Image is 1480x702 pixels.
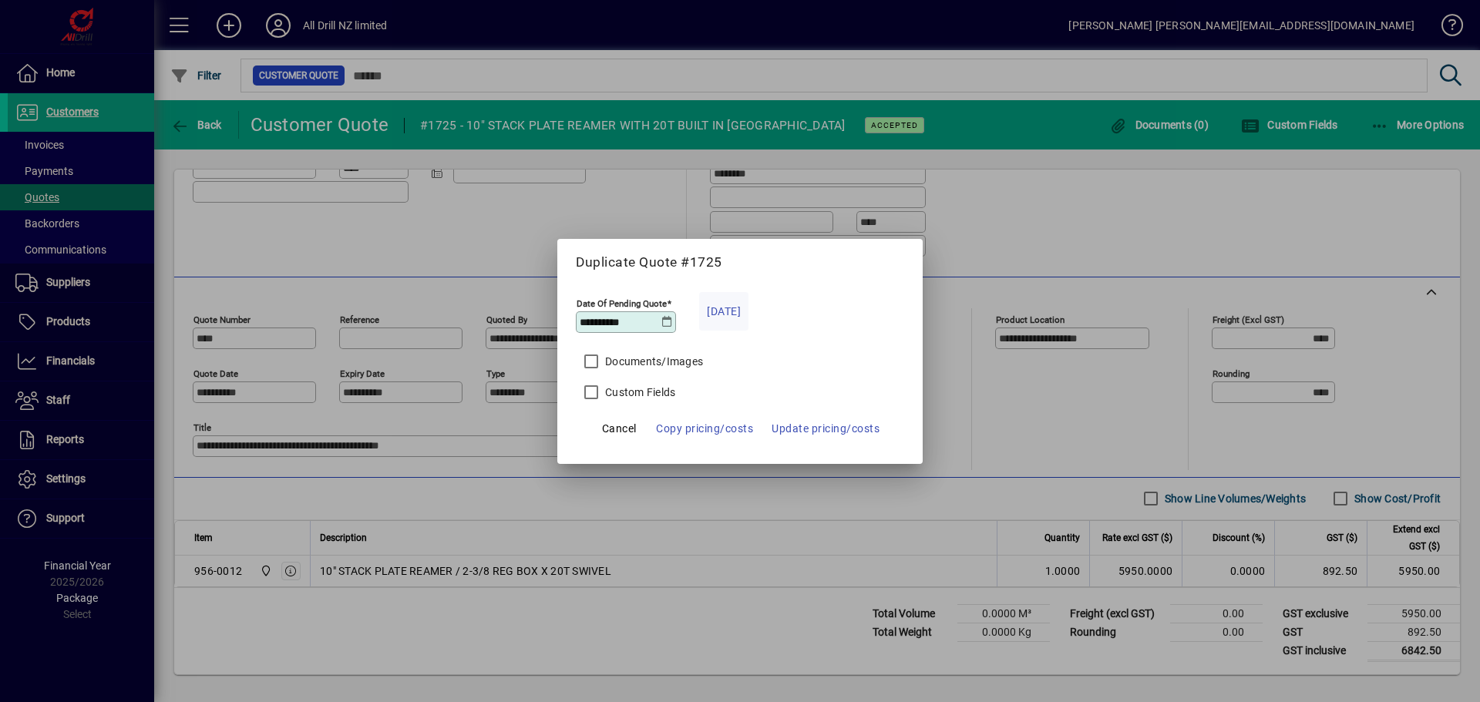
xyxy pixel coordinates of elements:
mat-label: Date Of Pending Quote [577,297,667,308]
label: Custom Fields [602,385,675,400]
button: [DATE] [699,292,748,331]
span: Update pricing/costs [772,419,880,438]
span: Copy pricing/costs [656,419,753,438]
span: [DATE] [707,302,741,321]
button: Copy pricing/costs [650,415,759,442]
h5: Duplicate Quote #1725 [576,254,904,270]
span: Cancel [602,419,637,438]
button: Update pricing/costs [765,415,886,442]
label: Documents/Images [602,354,703,369]
button: Cancel [594,415,644,442]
